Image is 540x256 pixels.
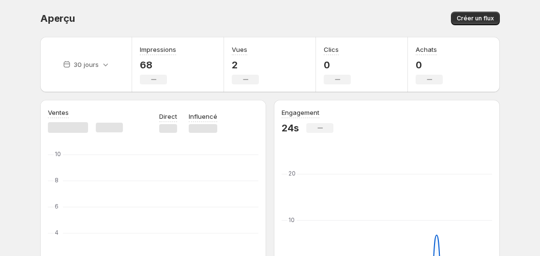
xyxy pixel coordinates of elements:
p: Direct [159,112,177,121]
p: 68 [140,59,176,71]
button: Créer un flux [451,12,500,25]
p: 2 [232,59,259,71]
h3: Vues [232,45,247,54]
h3: Ventes [48,108,69,117]
h3: Impressions [140,45,176,54]
text: 10 [288,216,295,224]
h3: Clics [324,45,339,54]
text: 10 [55,150,61,158]
span: Aperçu [40,13,75,24]
text: 4 [55,229,59,236]
p: 0 [416,59,443,71]
text: 6 [55,203,59,210]
text: 20 [288,170,296,177]
p: 0 [324,59,351,71]
span: Créer un flux [457,15,494,22]
h3: Achats [416,45,437,54]
text: 8 [55,176,59,184]
p: Influencé [189,112,217,121]
p: 30 jours [74,60,99,69]
h3: Engagement [282,108,319,117]
p: 24s [282,122,299,134]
